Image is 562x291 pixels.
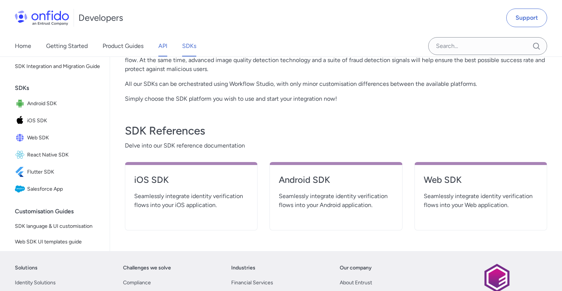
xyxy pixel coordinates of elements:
h4: Android SDK [279,174,393,186]
a: IconiOS SDKiOS SDK [12,113,104,129]
p: Simply choose the SDK platform you wish to use and start your integration now! [125,94,547,103]
h3: SDK References [125,123,547,138]
a: SDKs [182,36,196,56]
p: All our SDKs can be orchestrated using Workflow Studio, with only minor customisation differences... [125,80,547,88]
a: SDK language & UI customisation [12,219,104,234]
span: SDK language & UI customisation [15,222,101,231]
span: Salesforce App [27,184,101,194]
a: Our company [340,263,372,272]
span: Delve into our SDK reference documentation [125,141,547,150]
div: SDKs [15,81,107,96]
a: IconReact Native SDKReact Native SDK [12,147,104,163]
h4: Web SDK [424,174,538,186]
a: IconWeb SDKWeb SDK [12,130,104,146]
img: IconAndroid SDK [15,98,27,109]
input: Onfido search input field [428,37,547,55]
span: Seamlessly integrate identity verification flows into your Android application. [279,192,393,210]
a: IconAndroid SDKAndroid SDK [12,96,104,112]
a: Challenges we solve [123,263,171,272]
a: Web SDK [424,174,538,192]
h1: Developers [78,12,123,24]
span: Web SDK [27,133,101,143]
img: IconFlutter SDK [15,167,27,177]
a: API [158,36,167,56]
a: SDK Integration and Migration Guide [12,59,104,74]
span: iOS SDK [27,116,101,126]
a: iOS SDK [134,174,248,192]
a: Solutions [15,263,38,272]
a: Financial Services [231,278,273,287]
a: Identity Solutions [15,278,56,287]
img: Onfido Logo [15,10,69,25]
a: Home [15,36,31,56]
span: Flutter SDK [27,167,101,177]
span: SDK Integration and Migration Guide [15,62,101,71]
p: Our carefully designed UX is modularly designed to help you seamlessly integrate the various phot... [125,47,547,74]
span: Android SDK [27,98,101,109]
a: Android SDK [279,174,393,192]
a: Advanced custom callbacks [12,250,104,265]
div: Customisation Guides [15,204,107,219]
a: Getting Started [46,36,88,56]
span: Seamlessly integrate identity verification flows into your Web application. [424,192,538,210]
span: React Native SDK [27,150,101,160]
span: Web SDK UI templates guide [15,237,101,246]
a: Support [506,9,547,27]
img: IconiOS SDK [15,116,27,126]
a: IconFlutter SDKFlutter SDK [12,164,104,180]
a: Compliance [123,278,151,287]
img: IconSalesforce App [15,184,27,194]
a: Industries [231,263,255,272]
a: IconSalesforce AppSalesforce App [12,181,104,197]
img: IconReact Native SDK [15,150,27,160]
a: Product Guides [103,36,143,56]
span: Seamlessly integrate identity verification flows into your iOS application. [134,192,248,210]
a: Web SDK UI templates guide [12,235,104,249]
img: IconWeb SDK [15,133,27,143]
h4: iOS SDK [134,174,248,186]
a: About Entrust [340,278,372,287]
